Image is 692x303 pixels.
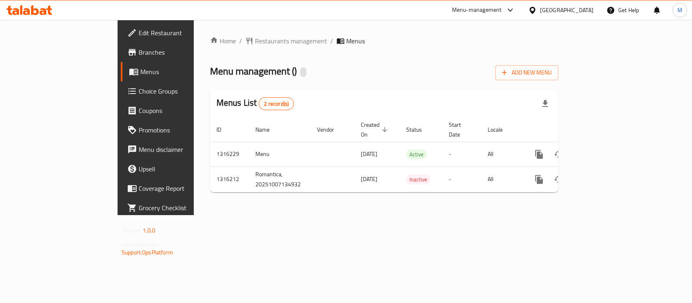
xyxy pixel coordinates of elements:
[143,225,155,236] span: 1.0.0
[139,125,227,135] span: Promotions
[540,6,593,15] div: [GEOGRAPHIC_DATA]
[529,145,549,164] button: more
[361,149,377,159] span: [DATE]
[121,23,233,43] a: Edit Restaurant
[549,170,568,189] button: Change Status
[255,125,280,134] span: Name
[121,81,233,101] a: Choice Groups
[361,174,377,184] span: [DATE]
[122,225,141,236] span: Version:
[139,28,227,38] span: Edit Restaurant
[121,140,233,159] a: Menu disclaimer
[249,166,311,192] td: Romantica, 20251007134932
[245,36,327,46] a: Restaurants management
[139,86,227,96] span: Choice Groups
[255,36,327,46] span: Restaurants management
[449,120,471,139] span: Start Date
[523,117,614,142] th: Actions
[121,179,233,198] a: Coverage Report
[139,106,227,115] span: Coupons
[495,65,558,80] button: Add New Menu
[121,120,233,140] a: Promotions
[139,184,227,193] span: Coverage Report
[121,159,233,179] a: Upsell
[442,166,481,192] td: -
[210,36,558,46] nav: breadcrumb
[139,145,227,154] span: Menu disclaimer
[121,101,233,120] a: Coupons
[330,36,333,46] li: /
[239,36,242,46] li: /
[122,239,159,250] span: Get support on:
[406,150,427,159] span: Active
[452,5,502,15] div: Menu-management
[216,97,294,110] h2: Menus List
[529,170,549,189] button: more
[122,247,173,258] a: Support.OpsPlatform
[139,203,227,213] span: Grocery Checklist
[259,100,294,108] span: 2 record(s)
[259,97,294,110] div: Total records count
[140,67,227,77] span: Menus
[502,68,552,78] span: Add New Menu
[549,145,568,164] button: Change Status
[121,62,233,81] a: Menus
[677,6,682,15] span: M
[210,117,614,192] table: enhanced table
[488,125,513,134] span: Locale
[216,125,232,134] span: ID
[139,47,227,57] span: Branches
[536,94,555,113] div: Export file
[249,142,311,166] td: Menu
[121,198,233,218] a: Grocery Checklist
[361,120,390,139] span: Created On
[406,175,431,184] span: Inactive
[121,43,233,62] a: Branches
[346,36,365,46] span: Menus
[406,125,433,134] span: Status
[317,125,345,134] span: Vendor
[210,62,297,80] span: Menu management ( )
[442,142,481,166] td: -
[481,142,523,166] td: All
[139,164,227,174] span: Upsell
[481,166,523,192] td: All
